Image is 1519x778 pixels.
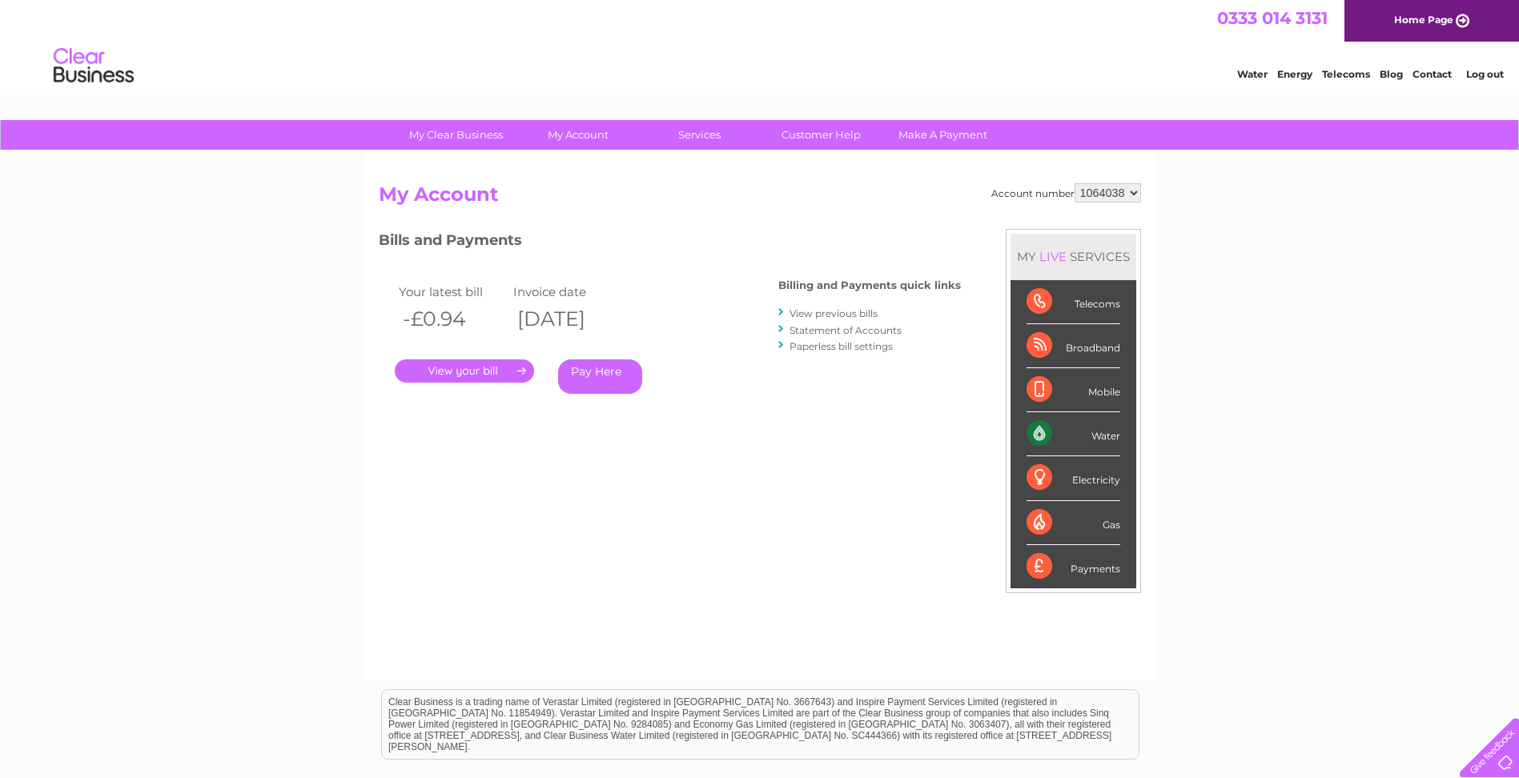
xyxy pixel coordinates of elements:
[790,340,893,352] a: Paperless bill settings
[1027,324,1120,368] div: Broadband
[382,9,1139,78] div: Clear Business is a trading name of Verastar Limited (registered in [GEOGRAPHIC_DATA] No. 3667643...
[1322,68,1370,80] a: Telecoms
[395,281,510,303] td: Your latest bill
[1036,249,1070,264] div: LIVE
[633,120,766,150] a: Services
[1466,68,1504,80] a: Log out
[509,281,625,303] td: Invoice date
[877,120,1009,150] a: Make A Payment
[1027,501,1120,545] div: Gas
[790,324,902,336] a: Statement of Accounts
[1217,8,1328,28] a: 0333 014 3131
[1237,68,1268,80] a: Water
[1027,280,1120,324] div: Telecoms
[1027,368,1120,412] div: Mobile
[379,229,961,257] h3: Bills and Payments
[558,359,642,394] a: Pay Here
[1027,412,1120,456] div: Water
[790,307,878,319] a: View previous bills
[1380,68,1403,80] a: Blog
[1027,545,1120,588] div: Payments
[512,120,644,150] a: My Account
[395,303,510,335] th: -£0.94
[395,359,534,383] a: .
[1277,68,1312,80] a: Energy
[1027,456,1120,500] div: Electricity
[778,279,961,291] h4: Billing and Payments quick links
[1413,68,1452,80] a: Contact
[53,42,135,90] img: logo.png
[390,120,522,150] a: My Clear Business
[1011,234,1136,279] div: MY SERVICES
[991,183,1141,203] div: Account number
[755,120,887,150] a: Customer Help
[509,303,625,335] th: [DATE]
[379,183,1141,214] h2: My Account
